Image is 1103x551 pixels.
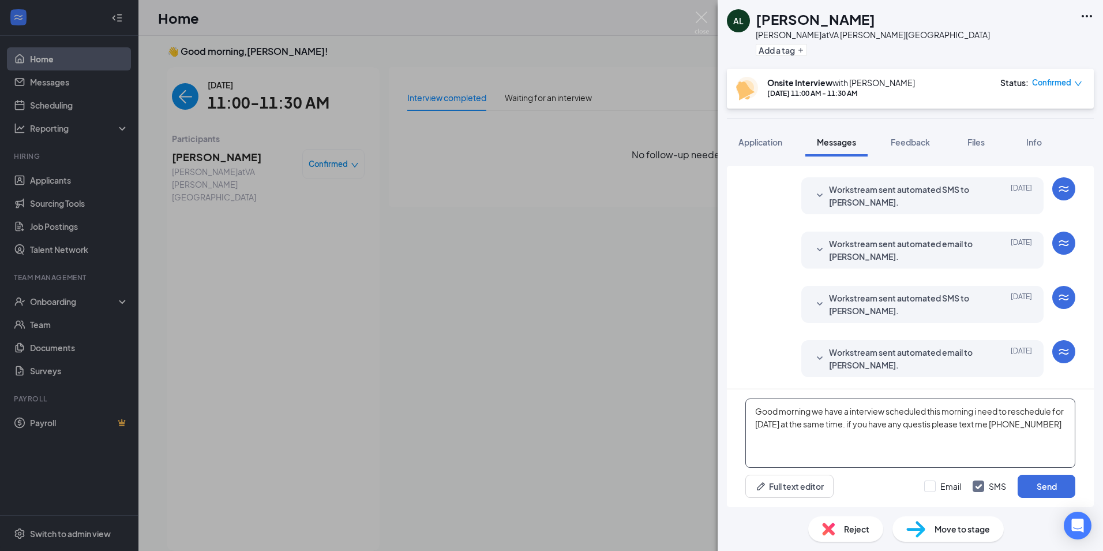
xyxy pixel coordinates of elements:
[935,523,990,535] span: Move to stage
[1011,237,1032,263] span: [DATE]
[1011,183,1032,209] span: [DATE]
[1064,512,1091,539] div: Open Intercom Messenger
[1011,346,1032,371] span: [DATE]
[844,523,869,535] span: Reject
[1057,236,1071,250] svg: WorkstreamLogo
[733,15,744,27] div: AL
[1057,182,1071,196] svg: WorkstreamLogo
[1026,137,1042,147] span: Info
[745,399,1075,468] textarea: Good morning we have a interview scheduled this morning i need to reschedule for [DATE] at the sa...
[756,44,807,56] button: PlusAdd a tag
[813,189,827,203] svg: SmallChevronDown
[756,29,990,40] div: [PERSON_NAME] at VA [PERSON_NAME][GEOGRAPHIC_DATA]
[829,346,980,371] span: Workstream sent automated email to [PERSON_NAME].
[1018,475,1075,498] button: Send
[829,237,980,263] span: Workstream sent automated email to [PERSON_NAME].
[829,292,980,317] span: Workstream sent automated SMS to [PERSON_NAME].
[1011,292,1032,317] span: [DATE]
[1032,77,1071,88] span: Confirmed
[1080,9,1094,23] svg: Ellipses
[829,183,980,209] span: Workstream sent automated SMS to [PERSON_NAME].
[1057,345,1071,359] svg: WorkstreamLogo
[1074,80,1082,88] span: down
[817,137,856,147] span: Messages
[767,77,915,88] div: with [PERSON_NAME]
[745,475,834,498] button: Full text editorPen
[756,9,875,29] h1: [PERSON_NAME]
[967,137,985,147] span: Files
[1057,291,1071,304] svg: WorkstreamLogo
[891,137,930,147] span: Feedback
[767,88,915,98] div: [DATE] 11:00 AM - 11:30 AM
[813,352,827,366] svg: SmallChevronDown
[767,77,832,88] b: Onsite Interview
[813,243,827,257] svg: SmallChevronDown
[797,47,804,54] svg: Plus
[1000,77,1029,88] div: Status :
[755,481,767,492] svg: Pen
[813,297,827,311] svg: SmallChevronDown
[738,137,782,147] span: Application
